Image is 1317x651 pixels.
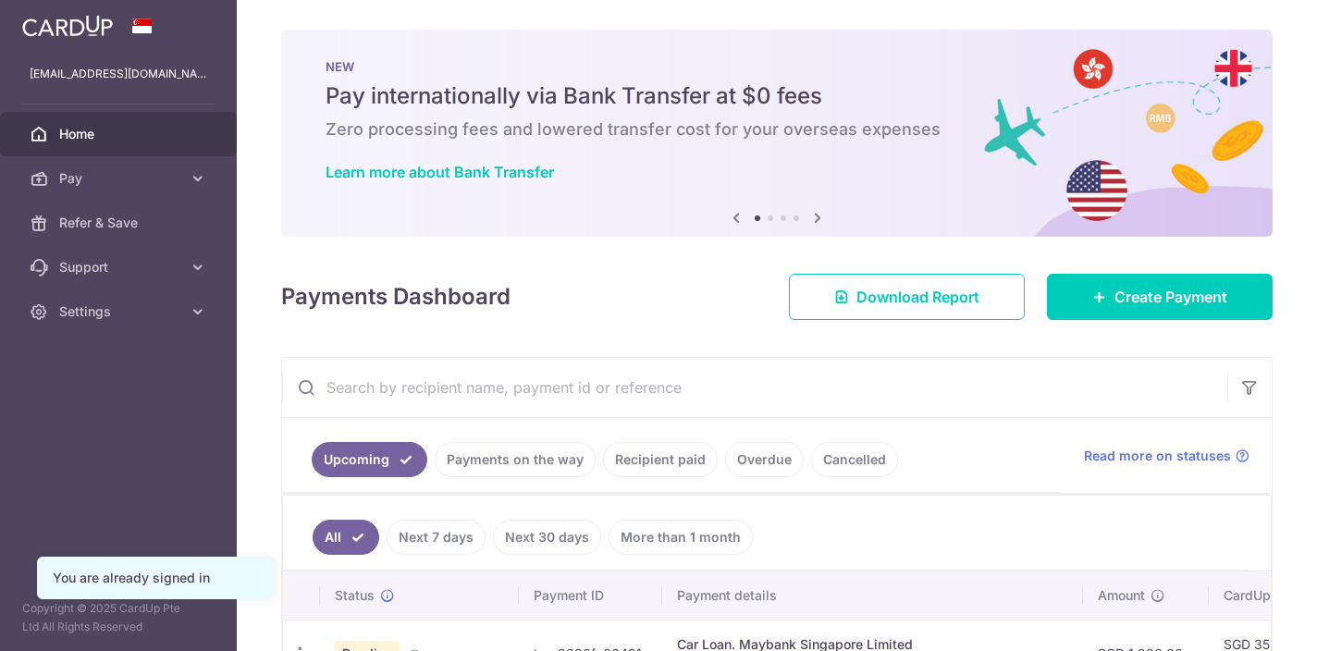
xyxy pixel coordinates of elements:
[326,81,1228,111] h5: Pay internationally via Bank Transfer at $0 fees
[1047,274,1273,320] a: Create Payment
[662,571,1083,620] th: Payment details
[281,280,511,313] h4: Payments Dashboard
[30,65,207,83] p: [EMAIL_ADDRESS][DOMAIN_NAME]
[725,442,804,477] a: Overdue
[326,163,554,181] a: Learn more about Bank Transfer
[1114,286,1227,308] span: Create Payment
[1224,586,1294,605] span: CardUp fee
[856,286,979,308] span: Download Report
[313,520,379,555] a: All
[282,358,1227,417] input: Search by recipient name, payment id or reference
[53,569,258,587] div: You are already signed in
[59,302,181,321] span: Settings
[519,571,662,620] th: Payment ID
[59,258,181,276] span: Support
[1098,586,1145,605] span: Amount
[59,214,181,232] span: Refer & Save
[326,118,1228,141] h6: Zero processing fees and lowered transfer cost for your overseas expenses
[281,30,1273,237] img: Bank transfer banner
[326,59,1228,74] p: NEW
[603,442,718,477] a: Recipient paid
[493,520,601,555] a: Next 30 days
[59,125,181,143] span: Home
[59,169,181,188] span: Pay
[609,520,753,555] a: More than 1 month
[811,442,898,477] a: Cancelled
[22,15,113,37] img: CardUp
[789,274,1025,320] a: Download Report
[435,442,596,477] a: Payments on the way
[312,442,427,477] a: Upcoming
[1084,447,1249,465] a: Read more on statuses
[387,520,486,555] a: Next 7 days
[1084,447,1231,465] span: Read more on statuses
[335,586,375,605] span: Status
